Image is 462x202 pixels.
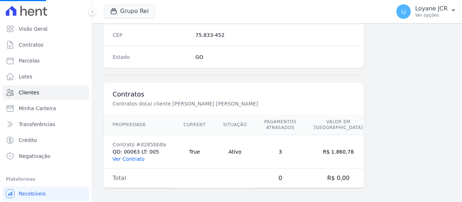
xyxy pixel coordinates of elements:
[113,31,189,39] dt: CEP
[3,69,89,84] a: Lotes
[3,117,89,132] a: Transferências
[256,135,305,169] td: 3
[19,25,48,33] span: Visão Geral
[256,115,305,135] th: Pagamentos Atrasados
[3,53,89,68] a: Parcelas
[113,156,144,162] a: Ver Contrato
[113,90,355,99] h3: Contratos
[113,141,166,148] div: Contrato #d285bb8a
[3,133,89,147] a: Crédito
[305,135,371,169] td: R$ 1.860,78
[415,5,448,12] p: Loyane JCR
[19,41,43,48] span: Contratos
[175,115,214,135] th: Current
[19,137,37,144] span: Crédito
[3,22,89,36] a: Visão Geral
[19,57,40,64] span: Parcelas
[113,100,355,107] p: Contratos do(a) cliente [PERSON_NAME] [PERSON_NAME]
[104,4,155,18] button: Grupo Rei
[19,152,51,160] span: Negativação
[19,190,46,197] span: Recebíveis
[3,38,89,52] a: Contratos
[3,85,89,100] a: Clientes
[19,73,32,80] span: Lotes
[214,135,256,169] td: Ativo
[3,186,89,201] a: Recebíveis
[175,135,214,169] td: True
[19,121,55,128] span: Transferências
[3,101,89,116] a: Minha Carteira
[104,169,175,188] td: Total
[19,105,56,112] span: Minha Carteira
[104,135,175,169] td: QD: 00063 LT: 005
[305,115,371,135] th: Valor em [GEOGRAPHIC_DATA]
[6,175,86,184] div: Plataformas
[256,169,305,188] td: 0
[401,9,406,14] span: LJ
[195,31,355,39] dd: 75.833-452
[214,115,256,135] th: Situação
[19,89,39,96] span: Clientes
[3,149,89,163] a: Negativação
[195,53,355,61] dd: GO
[305,169,371,188] td: R$ 0,00
[113,53,189,61] dt: Estado
[391,1,462,22] button: LJ Loyane JCR Ver opções
[415,12,448,18] p: Ver opções
[104,115,175,135] th: Propriedade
